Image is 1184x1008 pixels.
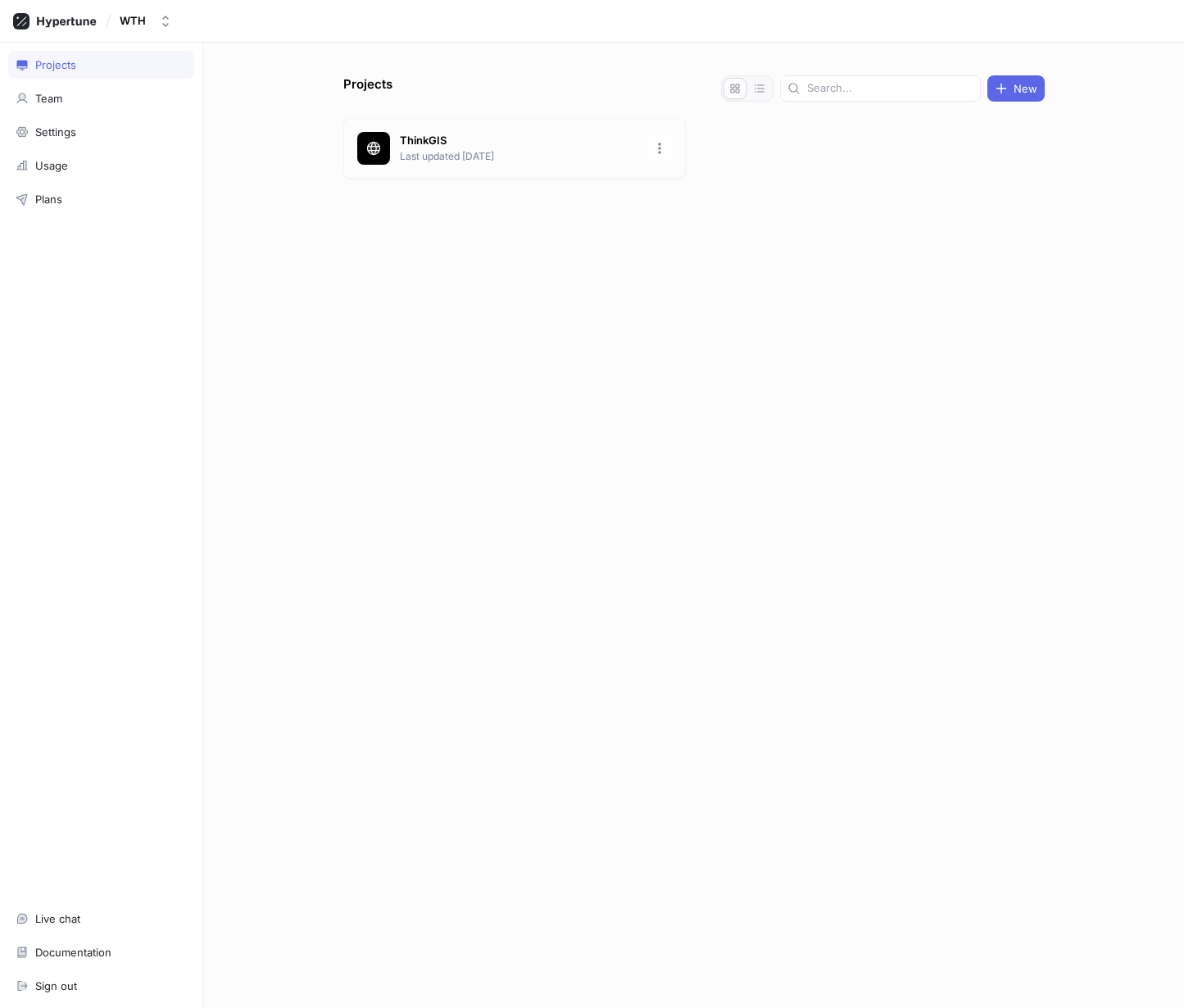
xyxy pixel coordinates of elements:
a: Documentation [8,938,194,966]
a: Projects [8,51,194,79]
a: Team [8,84,194,112]
button: WTH [113,7,179,34]
p: ThinkGIS [400,133,637,149]
p: Last updated [DATE] [400,149,637,164]
div: Plans [35,193,62,206]
div: WTH [120,14,146,28]
a: Settings [8,118,194,146]
span: New [1014,84,1037,93]
div: Usage [35,159,68,172]
div: Projects [35,58,76,71]
input: Search... [807,80,973,97]
div: Sign out [35,979,77,992]
p: Projects [343,75,392,102]
div: Settings [35,125,76,138]
button: New [987,75,1045,102]
div: Live chat [35,912,80,925]
a: Plans [8,185,194,213]
a: Usage [8,152,194,179]
div: Documentation [35,946,111,959]
div: Team [35,92,62,105]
